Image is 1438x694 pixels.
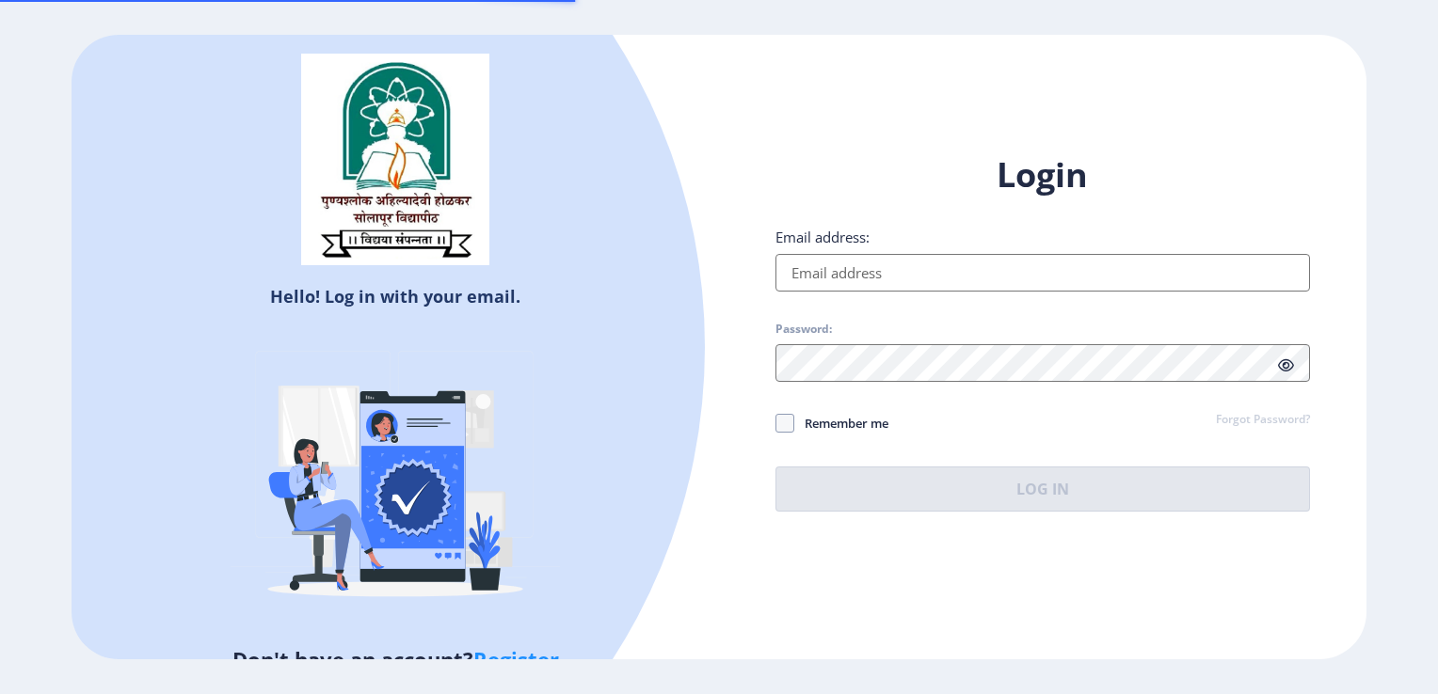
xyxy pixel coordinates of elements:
[1216,412,1310,429] a: Forgot Password?
[775,466,1310,512] button: Log In
[86,644,705,674] h5: Don't have an account?
[301,54,489,266] img: sulogo.png
[775,322,832,337] label: Password:
[794,412,888,434] span: Remember me
[775,228,870,246] label: Email address:
[775,254,1310,292] input: Email address
[775,152,1310,197] h1: Login
[473,645,559,673] a: Register
[231,315,560,644] img: Verified-rafiki.svg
